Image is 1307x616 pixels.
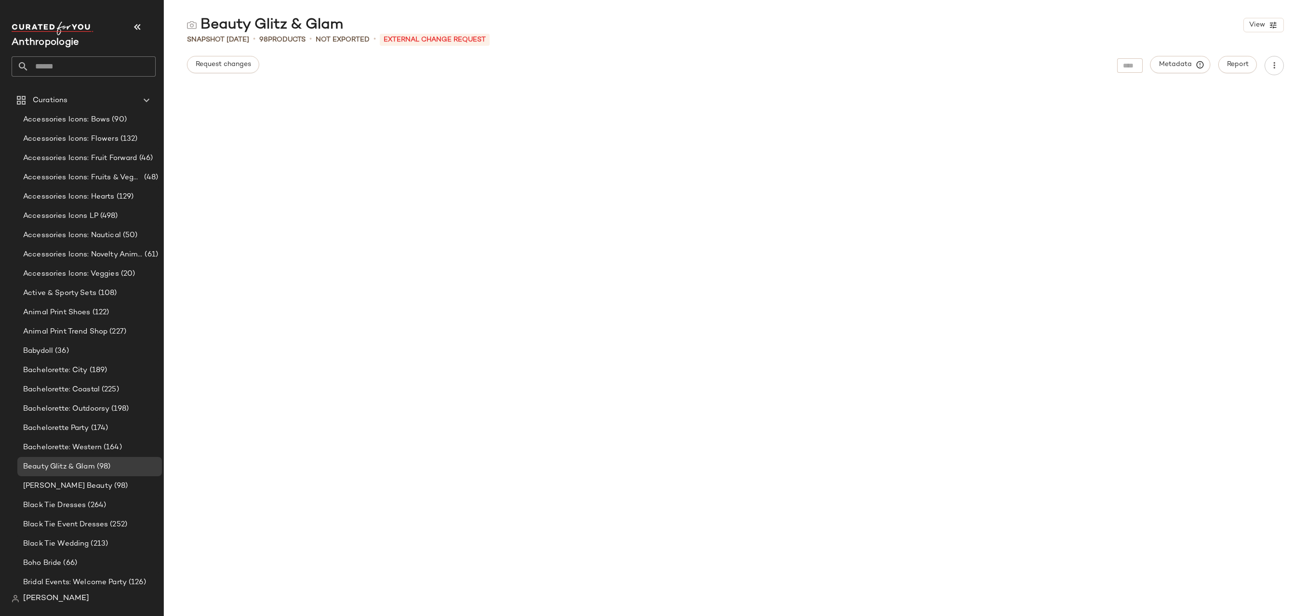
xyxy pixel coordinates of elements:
span: (164) [102,442,122,453]
span: Accessories Icons: Nautical [23,230,121,241]
span: (126) [127,577,146,588]
span: Accessories Icons: Fruit Forward [23,153,137,164]
div: Products [259,35,306,45]
span: (48) [142,172,158,183]
span: Request changes [195,61,251,68]
span: Accessories Icons: Veggies [23,268,119,280]
span: Beauty Glitz & Glam [23,461,95,472]
span: Bachelorette: City [23,365,88,376]
span: (132) [119,134,138,145]
span: Accessories Icons: Flowers [23,134,119,145]
span: [PERSON_NAME] Beauty [23,481,112,492]
span: (50) [121,230,138,241]
span: (174) [89,423,108,434]
span: (252) [108,519,127,530]
span: (90) [110,114,127,125]
span: [PERSON_NAME] [23,593,89,604]
span: (46) [137,153,153,164]
span: (227) [107,326,126,337]
span: Animal Print Trend Shop [23,326,107,337]
span: Babydoll [23,346,53,357]
span: • [253,34,255,45]
span: Boho Bride [23,558,61,569]
p: External Change Request [380,34,490,46]
span: Accessories Icons: Bows [23,114,110,125]
span: (213) [89,538,108,549]
span: (66) [61,558,77,569]
span: Curations [33,95,67,106]
span: Bachelorette: Western [23,442,102,453]
span: Active & Sporty Sets [23,288,96,299]
span: (108) [96,288,117,299]
span: (20) [119,268,135,280]
div: Beauty Glitz & Glam [187,15,343,35]
span: • [373,34,376,45]
button: Metadata [1150,56,1211,73]
span: Current Company Name [12,38,79,48]
img: svg%3e [12,595,19,603]
span: (129) [115,191,134,202]
img: svg%3e [187,20,197,30]
span: Animal Print Shoes [23,307,91,318]
span: Not Exported [316,35,370,45]
span: (225) [100,384,119,395]
span: (61) [143,249,158,260]
button: View [1243,18,1284,32]
button: Request changes [187,56,259,73]
span: Bachelorette Party [23,423,89,434]
span: (498) [98,211,118,222]
span: View [1249,21,1265,29]
span: Bachelorette: Coastal [23,384,100,395]
span: Accessories Icons LP [23,211,98,222]
span: Black Tie Event Dresses [23,519,108,530]
span: Accessories Icons: Fruits & Veggies [23,172,142,183]
span: (98) [112,481,128,492]
span: Black Tie Dresses [23,500,86,511]
span: (198) [109,403,129,415]
span: (98) [95,461,111,472]
span: 98 [259,36,268,43]
span: Black Tie Wedding [23,538,89,549]
span: Accessories Icons: Novelty Animal [23,249,143,260]
span: (264) [86,500,106,511]
span: Bachelorette: Outdoorsy [23,403,109,415]
span: (36) [53,346,69,357]
span: (189) [88,365,107,376]
span: Snapshot [DATE] [187,35,249,45]
span: Metadata [1159,60,1202,69]
span: Report [1227,61,1249,68]
span: Accessories Icons: Hearts [23,191,115,202]
span: Bridal Events: Welcome Party [23,577,127,588]
span: • [309,34,312,45]
button: Report [1218,56,1257,73]
img: cfy_white_logo.C9jOOHJF.svg [12,22,93,35]
span: (122) [91,307,109,318]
